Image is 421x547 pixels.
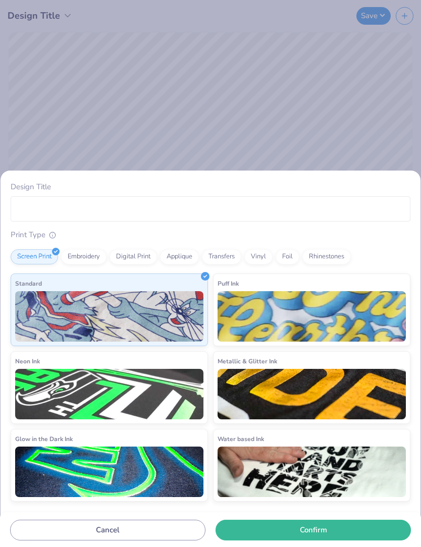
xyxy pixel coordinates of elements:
[11,249,58,264] div: Screen Print
[11,181,51,193] label: Design Title
[11,229,410,241] div: Print Type
[15,291,203,342] img: Standard
[61,249,107,264] div: Embroidery
[218,278,239,289] span: Puff Ink
[302,249,351,264] div: Rhinestones
[110,249,157,264] div: Digital Print
[15,278,42,289] span: Standard
[15,369,203,419] img: Neon Ink
[15,433,73,444] span: Glow in the Dark Ink
[216,520,411,540] button: Confirm
[276,249,299,264] div: Foil
[15,356,40,366] span: Neon Ink
[218,369,406,419] img: Metallic & Glitter Ink
[202,249,241,264] div: Transfers
[244,249,273,264] div: Vinyl
[15,447,203,497] img: Glow in the Dark Ink
[218,447,406,497] img: Water based Ink
[160,249,199,264] div: Applique
[218,433,264,444] span: Water based Ink
[218,356,277,366] span: Metallic & Glitter Ink
[218,291,406,342] img: Puff Ink
[10,520,205,540] button: Cancel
